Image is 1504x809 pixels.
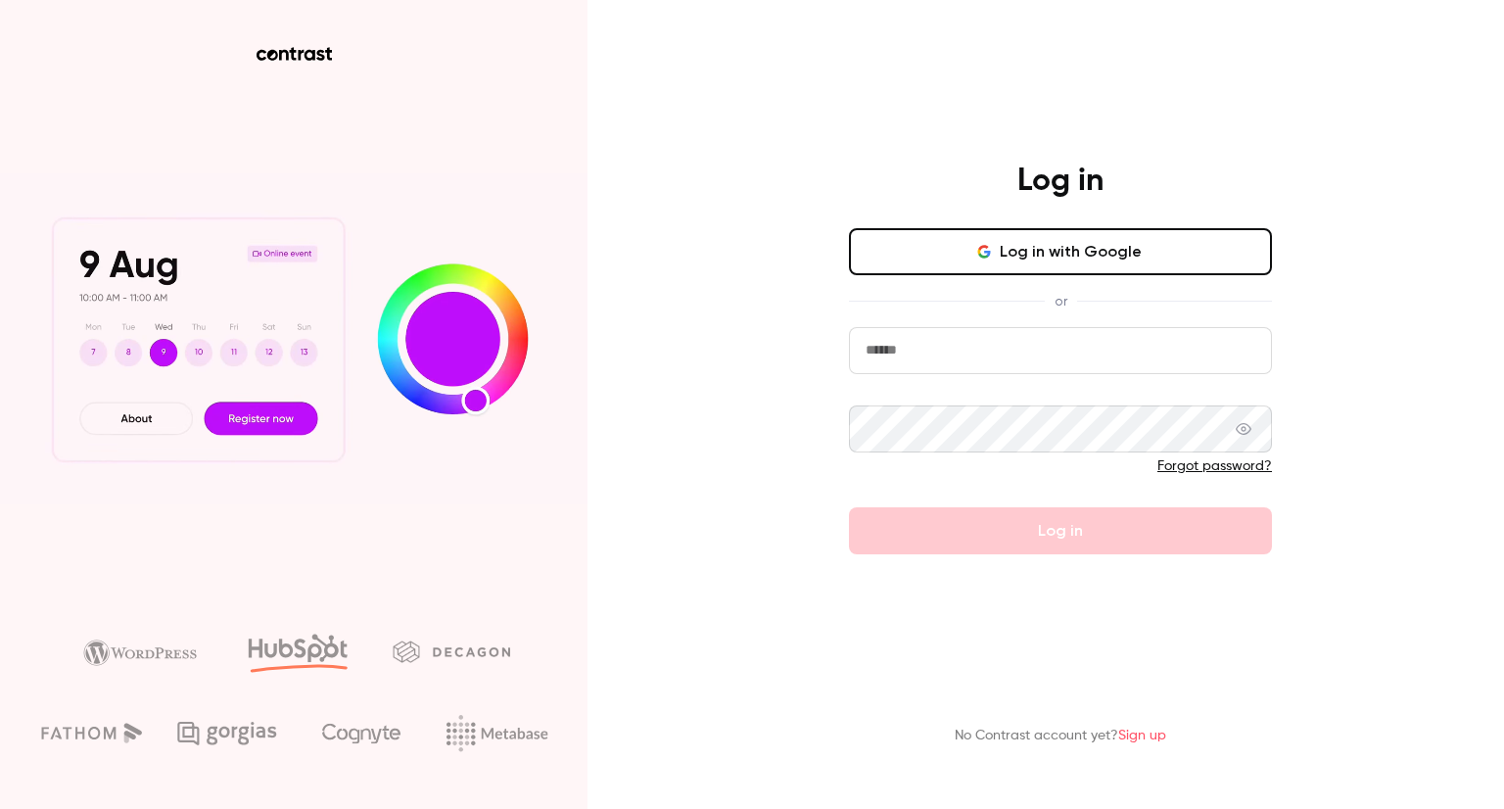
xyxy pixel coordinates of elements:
img: decagon [393,641,510,662]
span: or [1045,291,1077,311]
p: No Contrast account yet? [955,726,1166,746]
h4: Log in [1017,162,1104,201]
button: Log in with Google [849,228,1272,275]
a: Forgot password? [1157,459,1272,473]
a: Sign up [1118,729,1166,742]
